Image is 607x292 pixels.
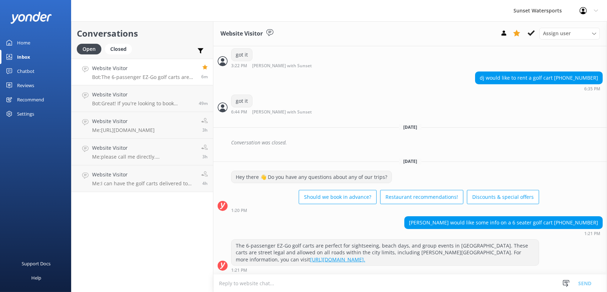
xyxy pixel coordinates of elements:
[231,49,252,61] div: got it
[231,110,247,115] strong: 6:44 PM
[231,171,392,183] div: Hey there 👋 Do you have any questions about any of our trips?
[231,268,247,272] strong: 1:21 PM
[92,171,196,179] h4: Website Visitor
[252,64,312,68] span: [PERSON_NAME] with Sunset
[92,144,196,152] h4: Website Visitor
[77,27,208,40] h2: Conversations
[77,44,101,54] div: Open
[584,87,600,91] strong: 6:35 PM
[11,12,52,23] img: yonder-white-logo.png
[404,231,603,236] div: 12:21pm 17-Aug-2025 (UTC -05:00) America/Cancun
[22,256,51,271] div: Support Docs
[467,190,539,204] button: Discounts & special offers
[539,28,600,39] div: Assign User
[92,91,193,99] h4: Website Visitor
[31,271,41,285] div: Help
[17,78,34,92] div: Reviews
[584,232,600,236] strong: 1:21 PM
[231,137,603,149] div: Conversation was closed.
[92,74,196,80] p: Bot: The 6-passenger EZ-Go golf carts are perfect for sightseeing, beach days, and group events i...
[252,110,312,115] span: [PERSON_NAME] with Sunset
[17,64,34,78] div: Chatbot
[92,180,196,187] p: Me: I can have the golf carts delivered to you if you like. Please call me at [PHONE_NUMBER]. My ...
[71,59,213,85] a: Website VisitorBot:The 6-passenger EZ-Go golf carts are perfect for sightseeing, beach days, and ...
[92,100,193,107] p: Bot: Great! If you're looking to book activities in [GEOGRAPHIC_DATA], you can do so by visiting ...
[231,208,539,213] div: 12:20pm 17-Aug-2025 (UTC -05:00) America/Cancun
[71,112,213,139] a: Website VisitorMe:[URL][DOMAIN_NAME]3h
[543,30,571,37] span: Assign user
[231,208,247,213] strong: 1:20 PM
[399,124,421,130] span: [DATE]
[399,158,421,164] span: [DATE]
[231,63,335,68] div: 02:22pm 13-Jul-2025 (UTC -05:00) America/Cancun
[17,50,30,64] div: Inbox
[71,139,213,165] a: Website VisitorMe:please call me directly. [PERSON_NAME] at [PHONE_NUMBER]3h
[405,217,602,229] div: [PERSON_NAME] would like some info on a 6 seater golf cart [PHONE_NUMBER]
[201,74,208,80] span: 12:21pm 17-Aug-2025 (UTC -05:00) America/Cancun
[220,29,263,38] h3: Website Visitor
[231,95,252,107] div: got it
[105,45,135,53] a: Closed
[380,190,463,204] button: Restaurant recommendations!
[92,127,155,133] p: Me: [URL][DOMAIN_NAME]
[92,64,196,72] h4: Website Visitor
[199,100,208,106] span: 11:38am 17-Aug-2025 (UTC -05:00) America/Cancun
[299,190,377,204] button: Should we book in advance?
[77,45,105,53] a: Open
[71,165,213,192] a: Website VisitorMe:I can have the golf carts delivered to you if you like. Please call me at [PHON...
[92,154,196,160] p: Me: please call me directly. [PERSON_NAME] at [PHONE_NUMBER]
[17,92,44,107] div: Recommend
[202,127,208,133] span: 09:01am 17-Aug-2025 (UTC -05:00) America/Cancun
[202,180,208,186] span: 08:17am 17-Aug-2025 (UTC -05:00) America/Cancun
[92,117,155,125] h4: Website Visitor
[231,109,335,115] div: 05:44pm 13-Jul-2025 (UTC -05:00) America/Cancun
[105,44,132,54] div: Closed
[475,86,603,91] div: 05:35pm 13-Jul-2025 (UTC -05:00) America/Cancun
[71,85,213,112] a: Website VisitorBot:Great! If you're looking to book activities in [GEOGRAPHIC_DATA], you can do s...
[17,36,30,50] div: Home
[231,267,539,272] div: 12:21pm 17-Aug-2025 (UTC -05:00) America/Cancun
[17,107,34,121] div: Settings
[475,72,602,84] div: dj would like to rent a golf cart [PHONE_NUMBER]
[202,154,208,160] span: 08:57am 17-Aug-2025 (UTC -05:00) America/Cancun
[231,64,247,68] strong: 3:22 PM
[218,137,603,149] div: 2025-07-14T12:41:52.188
[231,240,539,266] div: The 6-passenger EZ-Go golf carts are perfect for sightseeing, beach days, and group events in [GE...
[310,256,365,263] a: [URL][DOMAIN_NAME].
